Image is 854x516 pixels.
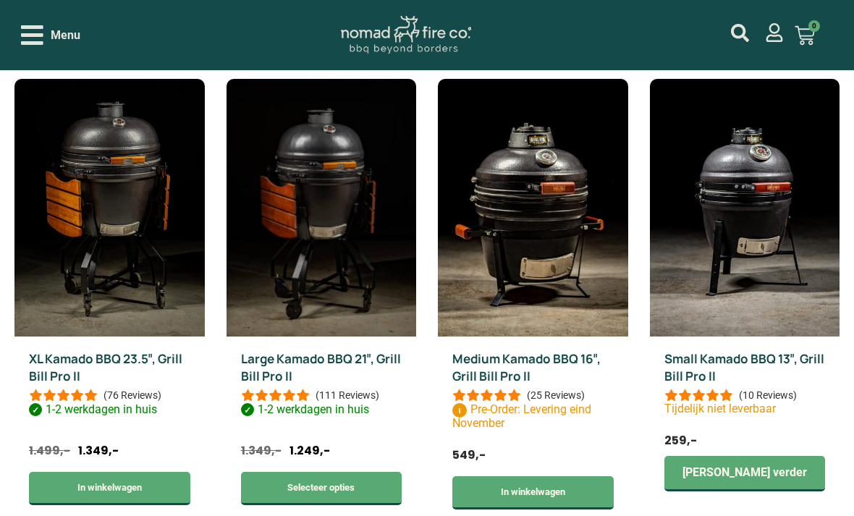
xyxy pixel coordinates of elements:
[731,24,749,42] a: mijn account
[29,472,190,505] a: Toevoegen aan winkelwagen: “XL Kamado BBQ 23.5", Grill Bill Pro II“
[227,79,417,337] img: Large kamado bbq - Grill Bill Pro 2
[316,388,379,402] div: (111 Reviews)
[241,350,401,384] a: Large Kamado BBQ 21″, Grill Bill Pro II
[438,79,628,337] img: medium kamado 16 inch - Grill Bill Pro 2 zijkant
[664,456,826,491] a: Lees meer over “Small Kamado BBQ 13", Grill Bill Pro II”
[103,388,161,402] div: (76 Reviews)
[664,350,824,384] a: Small Kamado BBQ 13″, Grill Bill Pro II
[452,476,614,509] a: Toevoegen aan winkelwagen: “Medium Kamado BBQ 16", Grill Bill Pro II“
[241,472,402,505] a: Toevoegen aan winkelwagen: “Large Kamado BBQ 21", Grill Bill Pro II“
[51,27,80,44] span: Menu
[341,16,471,54] img: Nomad Logo
[739,388,797,402] div: (10 Reviews)
[14,79,205,337] img: Extra Large kamado bbq - 23inch Grill Bill Pro 2 schuin
[241,403,402,425] p: 1-2 werkdagen in huis
[452,350,601,384] a: Medium Kamado BBQ 16″, Grill Bill Pro II
[527,388,585,402] div: (25 Reviews)
[664,403,826,415] p: Tijdelijk niet leverbaar
[765,23,784,42] a: mijn account
[21,22,80,48] div: Open/Close Menu
[29,350,182,384] a: XL Kamado BBQ 23.5″, Grill Bill Pro II
[808,20,820,32] span: 0
[650,79,840,337] img: small kamado 13 inch - grill bill pro
[29,403,190,425] p: 1-2 werkdagen in huis
[452,403,614,429] p: Pre-Order: Levering eind November
[777,17,832,54] a: 0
